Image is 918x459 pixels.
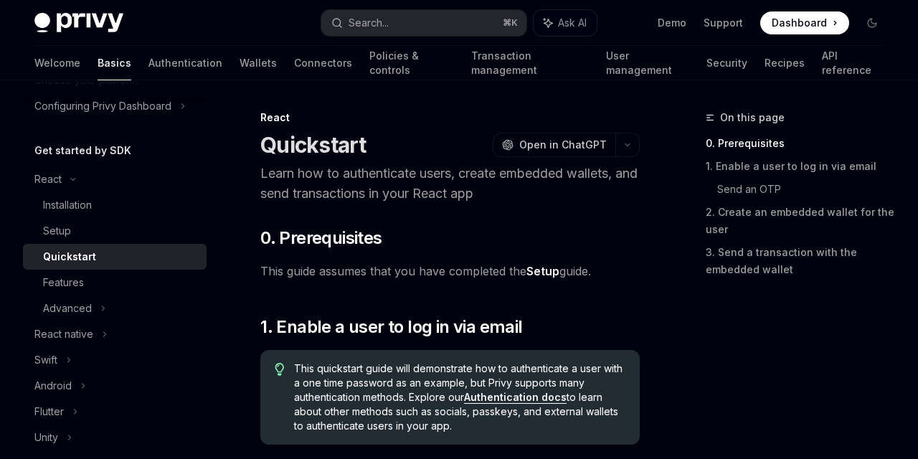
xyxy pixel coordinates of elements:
a: Wallets [240,46,277,80]
button: Toggle dark mode [861,11,884,34]
a: 3. Send a transaction with the embedded wallet [706,241,895,281]
a: Features [23,270,207,295]
a: Transaction management [471,46,588,80]
h1: Quickstart [260,132,366,158]
a: Basics [98,46,131,80]
span: 0. Prerequisites [260,227,382,250]
span: This quickstart guide will demonstrate how to authenticate a user with a one time password as an ... [294,361,625,433]
a: Support [704,16,743,30]
div: React native [34,326,93,343]
a: User management [606,46,689,80]
div: Quickstart [43,248,96,265]
button: Open in ChatGPT [493,133,615,157]
div: Features [43,274,84,291]
a: Authentication docs [464,391,567,404]
button: Search...⌘K [321,10,526,36]
a: Policies & controls [369,46,454,80]
a: 2. Create an embedded wallet for the user [706,201,895,241]
span: 1. Enable a user to log in via email [260,316,522,339]
div: Android [34,377,72,394]
span: Open in ChatGPT [519,138,607,152]
a: API reference [822,46,884,80]
div: Swift [34,351,57,369]
a: Authentication [148,46,222,80]
a: Connectors [294,46,352,80]
a: Dashboard [760,11,849,34]
div: Installation [43,197,92,214]
a: 1. Enable a user to log in via email [706,155,895,178]
a: Quickstart [23,244,207,270]
a: Welcome [34,46,80,80]
a: Recipes [765,46,805,80]
a: Security [706,46,747,80]
h5: Get started by SDK [34,142,131,159]
span: ⌘ K [503,17,518,29]
svg: Tip [275,363,285,376]
a: Setup [23,218,207,244]
span: Ask AI [558,16,587,30]
img: dark logo [34,13,123,33]
span: This guide assumes that you have completed the guide. [260,261,640,281]
span: Dashboard [772,16,827,30]
a: 0. Prerequisites [706,132,895,155]
div: React [34,171,62,188]
button: Ask AI [534,10,597,36]
div: Advanced [43,300,92,317]
div: Configuring Privy Dashboard [34,98,171,115]
span: On this page [720,109,785,126]
a: Installation [23,192,207,218]
div: Search... [349,14,389,32]
p: Learn how to authenticate users, create embedded wallets, and send transactions in your React app [260,164,640,204]
div: Unity [34,429,58,446]
a: Setup [526,264,559,279]
div: React [260,110,640,125]
div: Setup [43,222,71,240]
a: Send an OTP [717,178,895,201]
div: Flutter [34,403,64,420]
a: Demo [658,16,686,30]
